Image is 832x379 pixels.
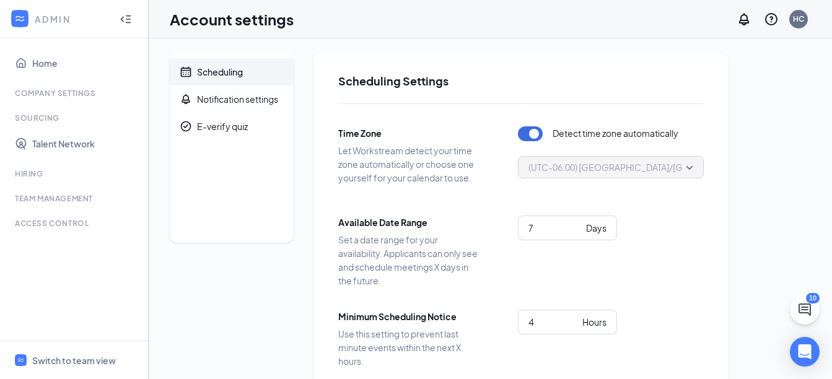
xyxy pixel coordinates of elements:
[338,73,704,89] h2: Scheduling Settings
[586,221,606,235] div: Days
[170,85,294,113] a: BellNotification settings
[180,93,192,105] svg: Bell
[338,126,481,140] span: Time Zone
[17,356,25,364] svg: WorkstreamLogo
[582,315,606,329] div: Hours
[797,302,812,317] svg: ChatActive
[120,13,132,25] svg: Collapse
[790,337,820,367] div: Open Intercom Messenger
[793,14,804,24] div: HC
[338,233,481,287] span: Set a date range for your availability. Applicants can only see and schedule meetings X days in t...
[338,144,481,185] span: Let Workstream detect your time zone automatically or choose one yourself for your calendar to use.
[528,158,829,176] span: (UTC-06:00) [GEOGRAPHIC_DATA]/[GEOGRAPHIC_DATA] - Mountain Time
[790,295,820,325] button: ChatActive
[170,113,294,140] a: CheckmarkCircleE-verify quiz
[180,120,192,133] svg: CheckmarkCircle
[15,88,136,98] div: Company Settings
[338,216,481,229] span: Available Date Range
[32,51,138,76] a: Home
[338,310,481,323] span: Minimum Scheduling Notice
[197,120,248,133] div: E-verify quiz
[32,354,116,367] div: Switch to team view
[197,93,278,105] div: Notification settings
[553,126,678,141] span: Detect time zone automatically
[32,131,138,156] a: Talent Network
[14,12,26,25] svg: WorkstreamLogo
[806,293,820,303] div: 10
[15,113,136,123] div: Sourcing
[197,66,243,78] div: Scheduling
[737,12,751,27] svg: Notifications
[35,13,108,25] div: ADMIN
[15,168,136,179] div: Hiring
[764,12,779,27] svg: QuestionInfo
[15,218,136,229] div: Access control
[338,327,481,368] span: Use this setting to prevent last minute events within the next X hours.
[180,66,192,78] svg: Calendar
[15,193,136,204] div: Team Management
[170,58,294,85] a: CalendarScheduling
[170,9,294,30] h1: Account settings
